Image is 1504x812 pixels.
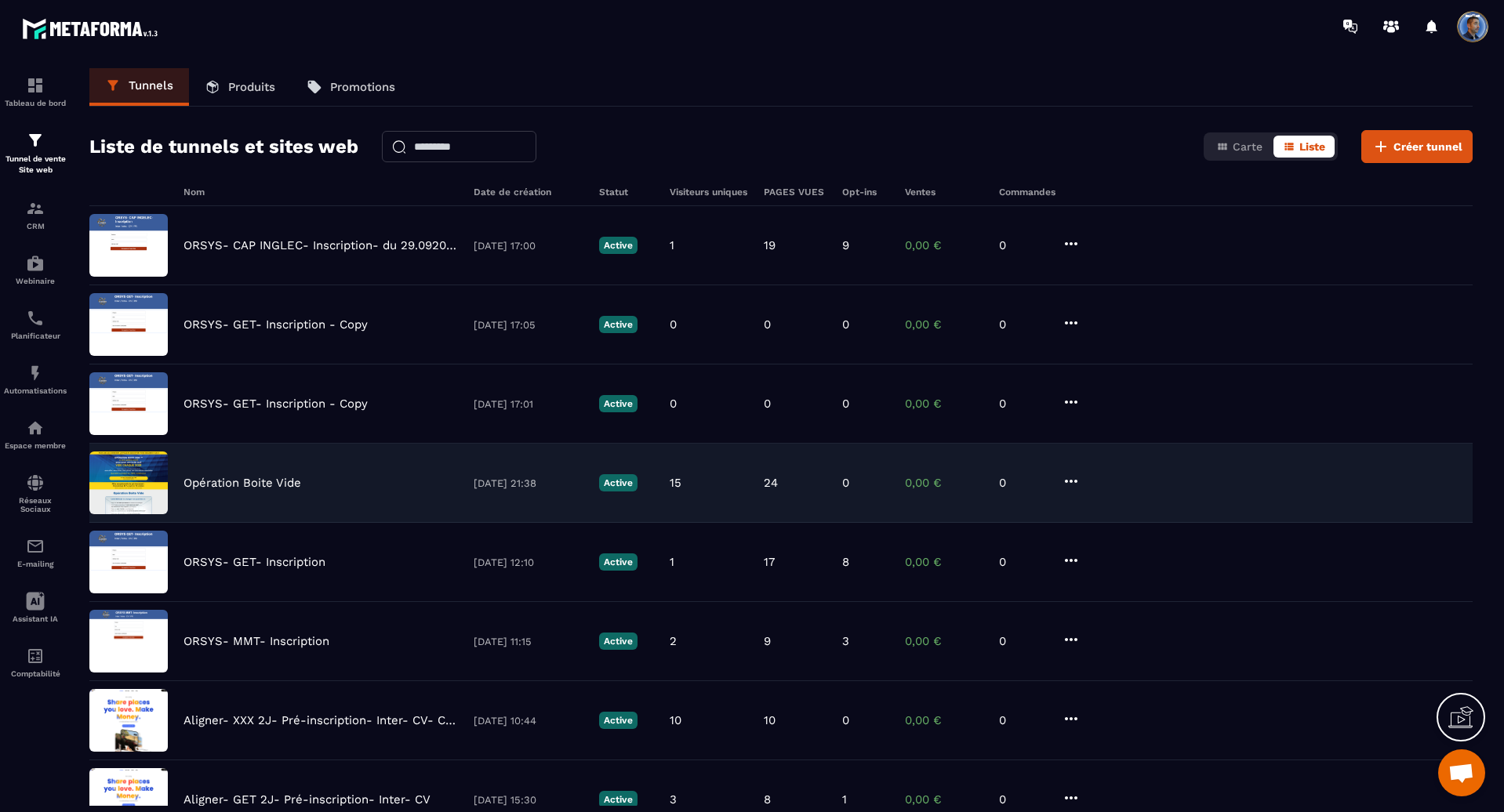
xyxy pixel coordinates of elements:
[26,199,45,218] img: formation
[764,317,771,332] p: 0
[670,792,677,807] p: 3
[474,240,583,252] p: [DATE] 17:00
[905,555,983,569] p: 0,00 €
[4,277,67,285] p: Webinaire
[22,14,163,43] img: logo
[183,792,430,807] p: Aligner- GET 2J- Pré-inscription- Inter- CV
[26,76,45,95] img: formation
[129,78,173,92] p: Tunnels
[599,791,638,808] p: Active
[89,531,168,593] img: image
[764,397,771,411] p: 0
[474,715,583,727] p: [DATE] 10:44
[670,634,677,648] p: 2
[842,634,849,648] p: 3
[183,555,325,569] p: ORSYS- GET- Inscription
[599,712,638,729] p: Active
[999,187,1055,198] h6: Commandes
[330,80,395,94] p: Promotions
[4,407,67,462] a: automationsautomationsEspace membre
[474,794,583,806] p: [DATE] 15:30
[764,238,776,252] p: 19
[1207,136,1272,158] button: Carte
[474,187,583,198] h6: Date de création
[4,441,67,450] p: Espace membre
[183,476,301,490] p: Opération Boite Vide
[1273,136,1335,158] button: Liste
[670,555,674,569] p: 1
[4,187,67,242] a: formationformationCRM
[4,154,67,176] p: Tunnel de vente Site web
[905,713,983,727] p: 0,00 €
[474,319,583,331] p: [DATE] 17:05
[4,614,67,623] p: Assistant IA
[89,293,168,356] img: image
[183,317,368,332] p: ORSYS- GET- Inscription - Copy
[26,309,45,328] img: scheduler
[764,476,778,490] p: 24
[89,214,168,277] img: image
[4,669,67,678] p: Comptabilité
[4,386,67,395] p: Automatisations
[599,237,638,254] p: Active
[89,372,168,435] img: image
[599,316,638,333] p: Active
[599,633,638,650] p: Active
[26,647,45,665] img: accountant
[4,297,67,352] a: schedulerschedulerPlanificateur
[842,555,849,569] p: 8
[670,476,681,490] p: 15
[474,477,583,489] p: [DATE] 21:38
[905,397,983,411] p: 0,00 €
[842,238,849,252] p: 9
[4,635,67,690] a: accountantaccountantComptabilité
[999,238,1046,252] p: 0
[905,238,983,252] p: 0,00 €
[26,254,45,273] img: automations
[4,64,67,119] a: formationformationTableau de bord
[1361,130,1473,163] button: Créer tunnel
[89,689,168,752] img: image
[228,80,275,94] p: Produits
[183,634,329,648] p: ORSYS- MMT- Inscription
[4,99,67,107] p: Tableau de bord
[183,397,368,411] p: ORSYS- GET- Inscription - Copy
[842,476,849,490] p: 0
[89,451,168,514] img: image
[474,398,583,410] p: [DATE] 17:01
[183,713,458,727] p: Aligner- XXX 2J- Pré-inscription- Inter- CV- Copy
[842,397,849,411] p: 0
[26,473,45,492] img: social-network
[4,496,67,513] p: Réseaux Sociaux
[474,636,583,647] p: [DATE] 11:15
[905,317,983,332] p: 0,00 €
[1393,139,1462,154] span: Créer tunnel
[599,553,638,571] p: Active
[183,238,458,252] p: ORSYS- CAP INGLEC- Inscription- du 29.092025
[26,537,45,556] img: email
[999,792,1046,807] p: 0
[905,187,983,198] h6: Ventes
[4,560,67,568] p: E-mailing
[26,364,45,382] img: automations
[670,187,748,198] h6: Visiteurs uniques
[599,474,638,491] p: Active
[89,68,189,106] a: Tunnels
[842,317,849,332] p: 0
[89,131,358,162] h2: Liste de tunnels et sites web
[183,187,458,198] h6: Nom
[189,68,291,106] a: Produits
[999,476,1046,490] p: 0
[905,792,983,807] p: 0,00 €
[4,352,67,407] a: automationsautomationsAutomatisations
[670,238,674,252] p: 1
[999,397,1046,411] p: 0
[1438,749,1485,796] div: Ouvrir le chat
[4,525,67,580] a: emailemailE-mailing
[842,187,889,198] h6: Opt-ins
[4,222,67,230] p: CRM
[89,610,168,672] img: image
[4,580,67,635] a: Assistant IA
[670,713,681,727] p: 10
[26,419,45,437] img: automations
